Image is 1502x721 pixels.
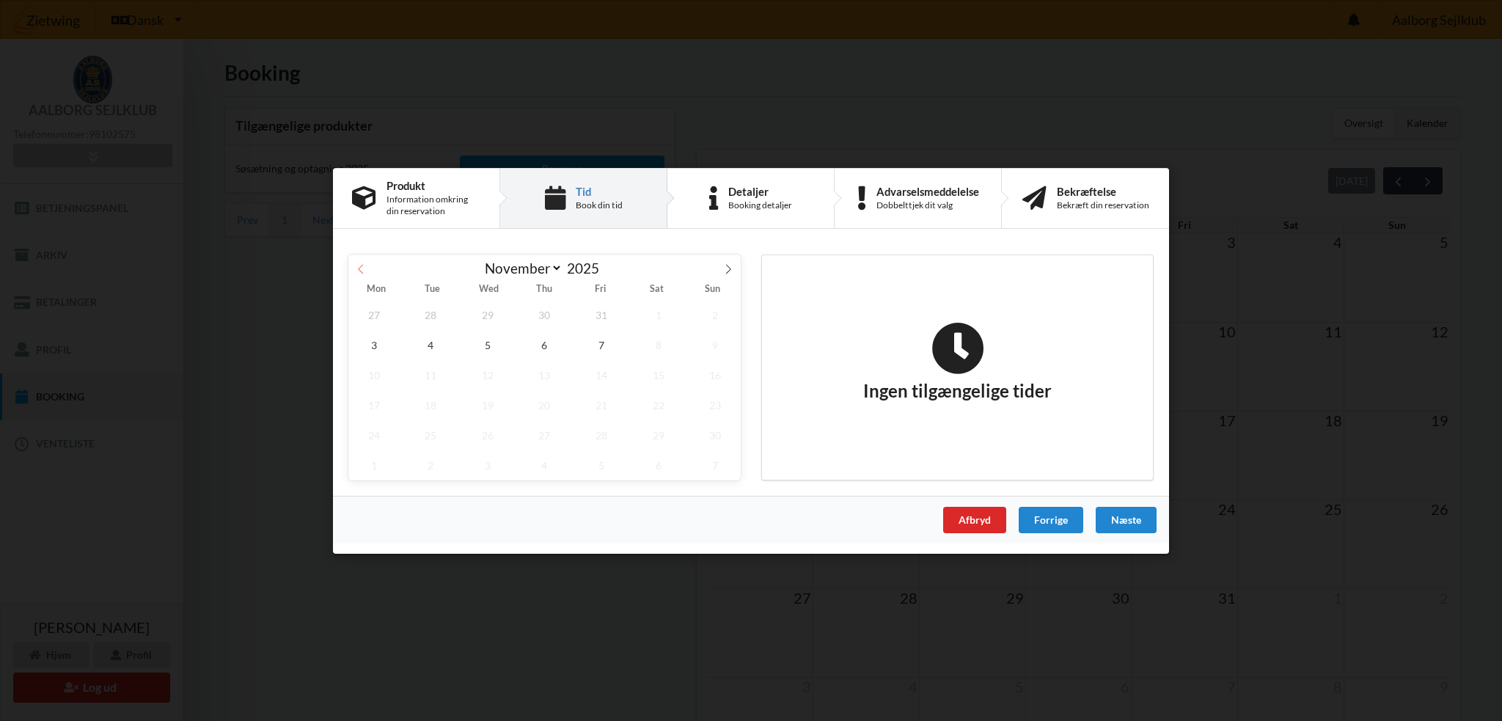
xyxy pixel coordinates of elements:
[516,285,572,294] span: Thu
[576,329,627,359] span: November 7, 2025
[406,329,457,359] span: November 4, 2025
[576,389,627,420] span: November 21, 2025
[406,450,457,480] span: December 2, 2025
[348,285,404,294] span: Mon
[348,329,400,359] span: November 3, 2025
[633,329,684,359] span: November 8, 2025
[348,450,400,480] span: December 1, 2025
[633,420,684,450] span: November 29, 2025
[462,450,513,480] span: December 3, 2025
[576,200,623,211] div: Book din tid
[576,420,627,450] span: November 28, 2025
[462,389,513,420] span: November 19, 2025
[689,450,741,480] span: December 7, 2025
[406,359,457,389] span: November 11, 2025
[462,329,513,359] span: November 5, 2025
[728,185,792,197] div: Detaljer
[633,389,684,420] span: November 22, 2025
[876,200,979,211] div: Dobbelttjek dit valg
[685,285,741,294] span: Sun
[728,200,792,211] div: Booking detaljer
[406,299,457,329] span: October 28, 2025
[633,299,684,329] span: November 1, 2025
[689,329,741,359] span: November 9, 2025
[689,359,741,389] span: November 16, 2025
[348,389,400,420] span: November 17, 2025
[633,359,684,389] span: November 15, 2025
[462,420,513,450] span: November 26, 2025
[462,299,513,329] span: October 29, 2025
[689,389,741,420] span: November 23, 2025
[478,259,563,277] select: Month
[576,359,627,389] span: November 14, 2025
[629,285,684,294] span: Sat
[404,285,460,294] span: Tue
[689,299,741,329] span: November 2, 2025
[519,299,571,329] span: October 30, 2025
[387,194,480,217] div: Information omkring din reservation
[876,185,979,197] div: Advarselsmeddelelse
[576,450,627,480] span: December 5, 2025
[519,389,571,420] span: November 20, 2025
[348,420,400,450] span: November 24, 2025
[576,299,627,329] span: October 31, 2025
[573,285,629,294] span: Fri
[519,420,571,450] span: November 27, 2025
[461,285,516,294] span: Wed
[563,260,611,277] input: Year
[1057,200,1149,211] div: Bekræft din reservation
[689,420,741,450] span: November 30, 2025
[1096,506,1157,532] div: Næste
[1019,506,1083,532] div: Forrige
[348,359,400,389] span: November 10, 2025
[1057,185,1149,197] div: Bekræftelse
[943,506,1006,532] div: Afbryd
[406,389,457,420] span: November 18, 2025
[519,359,571,389] span: November 13, 2025
[519,329,571,359] span: November 6, 2025
[348,299,400,329] span: October 27, 2025
[863,321,1052,402] h2: Ingen tilgængelige tider
[633,450,684,480] span: December 6, 2025
[576,185,623,197] div: Tid
[462,359,513,389] span: November 12, 2025
[387,179,480,191] div: Produkt
[519,450,571,480] span: December 4, 2025
[406,420,457,450] span: November 25, 2025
